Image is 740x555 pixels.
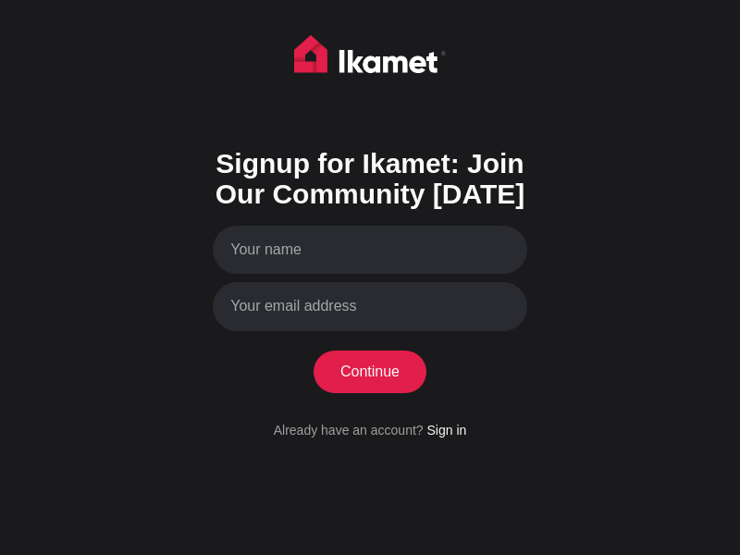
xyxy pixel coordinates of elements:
button: Continue [314,351,426,393]
span: Already have an account? [274,423,424,438]
a: Sign in [426,423,466,438]
input: Your name [213,226,527,275]
h1: Signup for Ikamet: Join Our Community [DATE] [213,148,527,209]
input: Your email address [213,282,527,331]
img: Ikamet home [294,35,446,81]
